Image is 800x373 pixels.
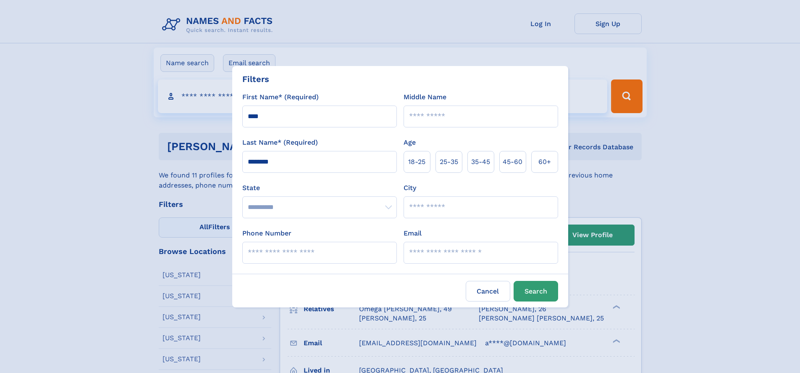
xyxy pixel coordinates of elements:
span: 25‑35 [440,157,458,167]
span: 18‑25 [408,157,425,167]
span: 45‑60 [503,157,522,167]
div: Filters [242,73,269,85]
label: Age [404,138,416,148]
label: Cancel [466,281,510,302]
button: Search [514,281,558,302]
label: First Name* (Required) [242,92,319,102]
label: State [242,183,397,193]
label: City [404,183,416,193]
label: Email [404,228,422,238]
span: 35‑45 [471,157,490,167]
label: Middle Name [404,92,446,102]
label: Phone Number [242,228,291,238]
label: Last Name* (Required) [242,138,318,148]
span: 60+ [538,157,551,167]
